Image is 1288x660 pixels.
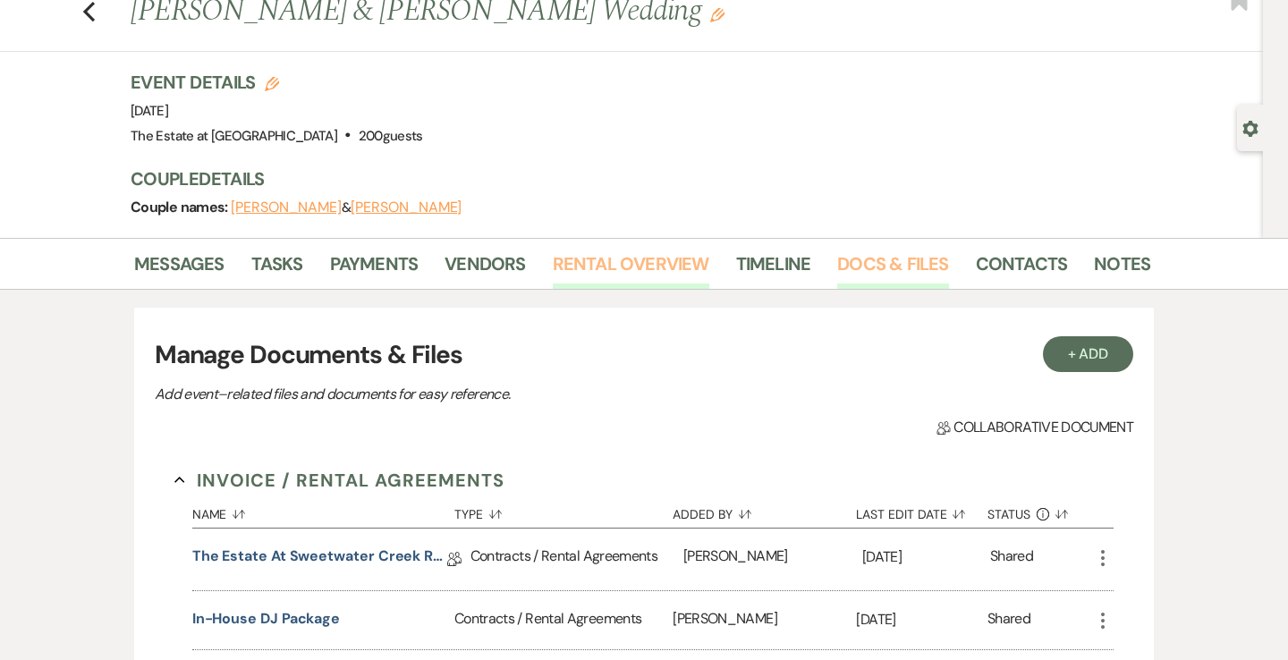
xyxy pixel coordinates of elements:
span: Status [987,508,1030,520]
a: Vendors [445,250,525,289]
div: Shared [990,546,1033,573]
div: [PERSON_NAME] [683,529,862,590]
p: [DATE] [856,608,987,631]
a: The Estate at Sweetwater Creek Rental Agreement [192,546,447,573]
button: [PERSON_NAME] [351,200,462,215]
a: Messages [134,250,225,289]
a: Notes [1094,250,1150,289]
button: Added By [673,494,856,528]
p: [DATE] [862,546,990,569]
span: Collaborative document [936,417,1133,438]
div: Shared [987,608,1030,632]
button: In-House DJ Package [192,608,340,630]
button: Invoice / Rental Agreements [174,467,504,494]
span: The Estate at [GEOGRAPHIC_DATA] [131,127,337,145]
button: Name [192,494,454,528]
div: Contracts / Rental Agreements [454,591,673,649]
span: [DATE] [131,102,168,120]
span: 200 guests [359,127,423,145]
h3: Event Details [131,70,423,95]
span: Couple names: [131,198,231,216]
button: Open lead details [1242,119,1258,136]
h3: Manage Documents & Files [155,336,1133,374]
button: [PERSON_NAME] [231,200,342,215]
a: Timeline [736,250,811,289]
button: Last Edit Date [856,494,987,528]
span: & [231,199,462,216]
h3: Couple Details [131,166,1132,191]
div: Contracts / Rental Agreements [470,529,683,590]
a: Payments [330,250,419,289]
a: Rental Overview [553,250,709,289]
button: Edit [710,6,724,22]
div: [PERSON_NAME] [673,591,856,649]
a: Docs & Files [837,250,948,289]
p: Add event–related files and documents for easy reference. [155,383,781,406]
a: Contacts [976,250,1068,289]
button: Type [454,494,673,528]
a: Tasks [251,250,303,289]
button: + Add [1043,336,1134,372]
button: Status [987,494,1092,528]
